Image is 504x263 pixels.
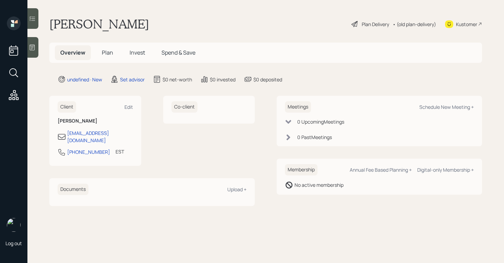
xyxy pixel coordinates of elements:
div: • (old plan-delivery) [393,21,436,28]
div: Annual Fee Based Planning + [350,167,412,173]
h6: Client [58,101,76,113]
h6: Meetings [285,101,311,113]
div: Log out [5,240,22,247]
img: retirable_logo.png [7,218,21,232]
span: Invest [130,49,145,56]
div: 0 Past Meeting s [297,134,332,141]
span: Spend & Save [161,49,195,56]
h6: Membership [285,164,317,175]
div: Kustomer [456,21,477,28]
div: Upload + [227,186,247,193]
div: [PHONE_NUMBER] [67,148,110,156]
div: Schedule New Meeting + [419,104,474,110]
div: $0 deposited [253,76,282,83]
h6: [PERSON_NAME] [58,118,133,124]
h6: Co-client [171,101,197,113]
div: 0 Upcoming Meeting s [297,118,344,125]
span: Plan [102,49,113,56]
h1: [PERSON_NAME] [49,16,149,32]
span: Overview [60,49,85,56]
div: No active membership [295,181,344,188]
div: $0 net-worth [163,76,192,83]
div: Digital-only Membership + [417,167,474,173]
div: Plan Delivery [362,21,389,28]
div: $0 invested [210,76,236,83]
div: undefined · New [67,76,102,83]
div: Edit [124,104,133,110]
div: [EMAIL_ADDRESS][DOMAIN_NAME] [67,129,133,144]
div: Set advisor [120,76,145,83]
div: EST [116,148,124,155]
h6: Documents [58,184,88,195]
